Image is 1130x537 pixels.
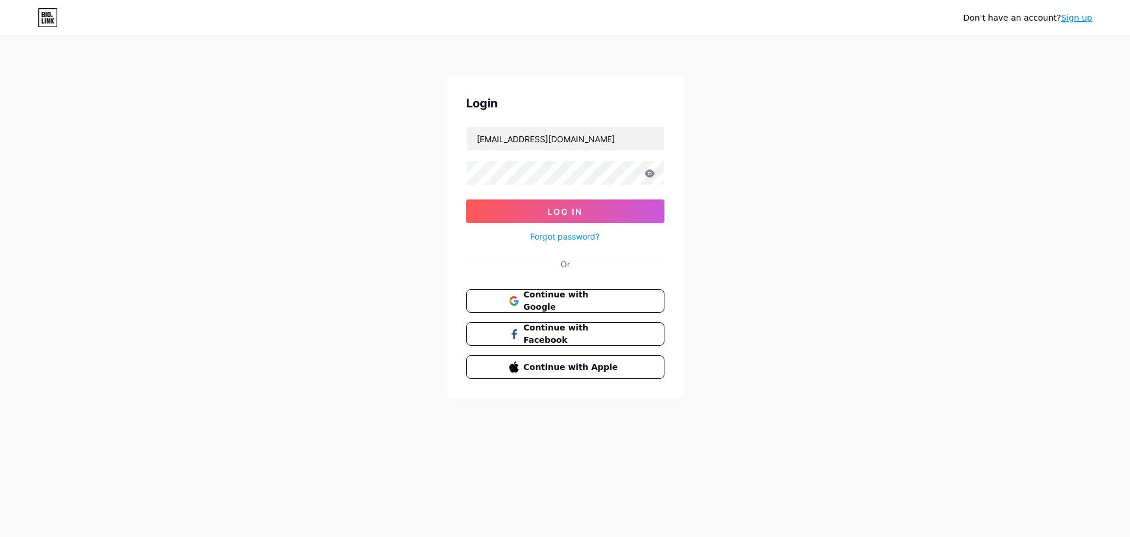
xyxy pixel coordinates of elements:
a: Sign up [1061,13,1092,22]
button: Continue with Google [466,289,664,313]
span: Continue with Google [523,289,621,313]
a: Forgot password? [530,230,600,243]
div: Login [466,94,664,112]
button: Continue with Facebook [466,322,664,346]
div: Don't have an account? [963,12,1092,24]
div: Or [561,258,570,270]
span: Continue with Facebook [523,322,621,346]
input: Username [467,127,664,150]
span: Continue with Apple [523,361,621,374]
button: Continue with Apple [466,355,664,379]
button: Log In [466,199,664,223]
span: Log In [548,207,582,217]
